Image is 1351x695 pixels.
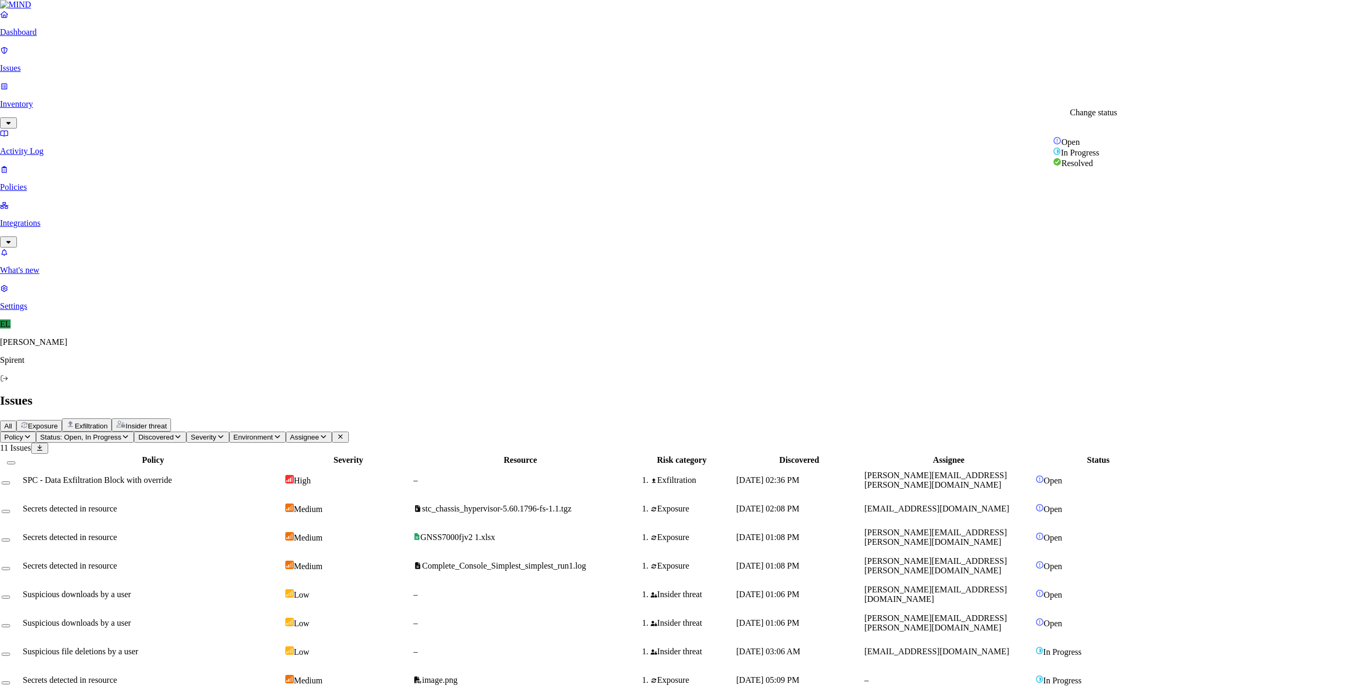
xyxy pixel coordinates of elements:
img: status-open [1053,136,1061,145]
div: Change status [1070,108,1117,117]
span: Open [1061,138,1080,147]
span: Resolved [1061,159,1093,168]
span: In Progress [1061,148,1099,157]
img: status-in-progress [1053,147,1061,156]
img: status-resolved [1053,158,1061,166]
